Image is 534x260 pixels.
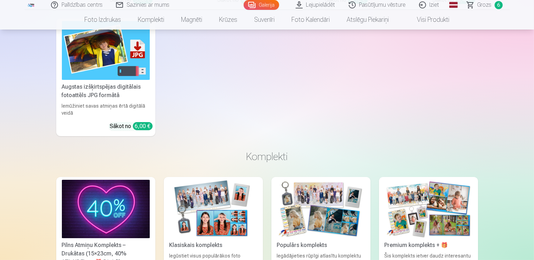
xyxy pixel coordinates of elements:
img: /fa1 [27,3,35,7]
div: Premium komplekts + 🎁 [382,241,475,249]
a: Augstas izšķirtspējas digitālais fotoattēls JPG formātāAugstas izšķirtspējas digitālais fotoattēl... [56,18,155,136]
div: Augstas izšķirtspējas digitālais fotoattēls JPG formātā [59,83,153,100]
h3: Komplekti [62,150,472,163]
span: Grozs [477,1,492,9]
img: Klasiskais komplekts [169,180,257,239]
span: 6 [495,1,503,9]
a: Komplekti [130,10,173,30]
a: Krūzes [211,10,246,30]
img: Premium komplekts + 🎁 [385,180,472,239]
img: Augstas izšķirtspējas digitālais fotoattēls JPG formātā [62,21,150,80]
div: 6,00 € [133,122,153,130]
a: Foto kalendāri [283,10,339,30]
a: Magnēti [173,10,211,30]
a: Visi produkti [398,10,458,30]
div: Iemūžiniet savas atmiņas ērtā digitālā veidā [59,102,153,116]
div: Populārs komplekts [274,241,368,249]
a: Atslēgu piekariņi [339,10,398,30]
div: Sākot no [110,122,153,131]
a: Suvenīri [246,10,283,30]
img: Pilns Atmiņu Komplekts – Drukātas (15×23cm, 40% ATLAIDE) un 🎁 Digitālas Fotogrāfijas [62,180,150,239]
div: Klasiskais komplekts [167,241,260,249]
img: Populārs komplekts [277,180,365,239]
a: Foto izdrukas [76,10,130,30]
